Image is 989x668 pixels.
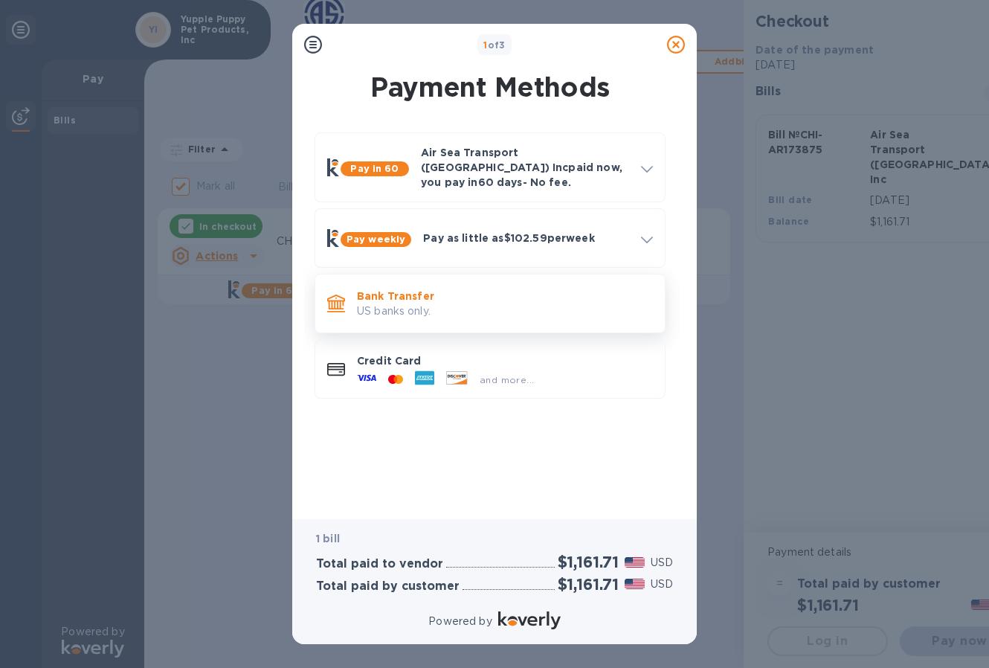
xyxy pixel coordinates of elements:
[350,163,399,174] b: Pay in 60
[558,553,619,571] h2: $1,161.71
[651,577,673,592] p: USD
[357,304,653,319] p: US banks only.
[651,555,673,571] p: USD
[357,353,653,368] p: Credit Card
[316,557,443,571] h3: Total paid to vendor
[498,611,561,629] img: Logo
[316,579,460,594] h3: Total paid by customer
[625,579,645,589] img: USD
[421,145,629,190] p: Air Sea Transport ([GEOGRAPHIC_DATA]) Inc paid now, you pay in 60 days - No fee.
[316,533,340,545] b: 1 bill
[347,234,405,245] b: Pay weekly
[357,289,653,304] p: Bank Transfer
[312,71,669,103] h1: Payment Methods
[428,614,492,629] p: Powered by
[558,575,619,594] h2: $1,161.71
[625,557,645,568] img: USD
[483,39,506,51] b: of 3
[423,231,629,245] p: Pay as little as $102.59 per week
[480,374,534,385] span: and more...
[483,39,487,51] span: 1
